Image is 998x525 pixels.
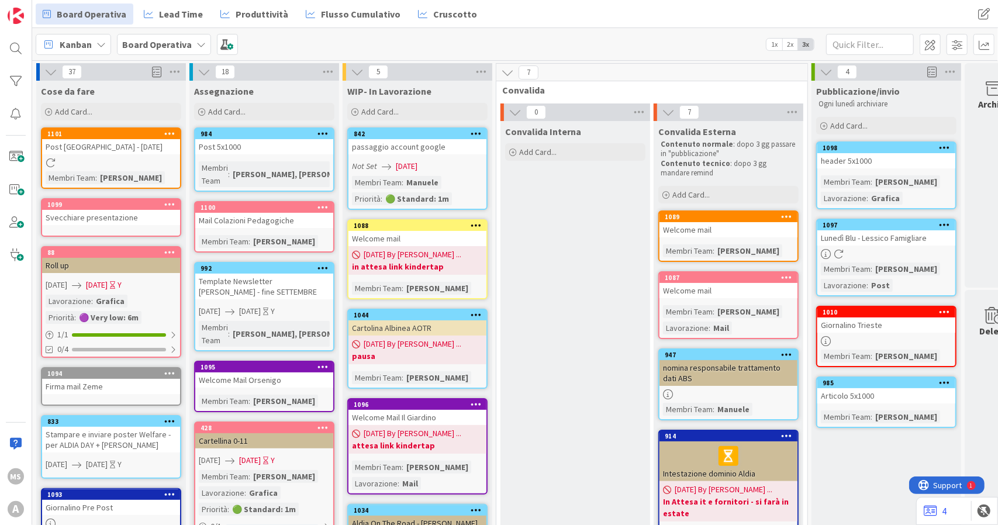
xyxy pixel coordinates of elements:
[826,34,914,55] input: Quick Filter...
[519,147,557,157] span: Add Card...
[159,7,203,21] span: Lead Time
[42,258,180,273] div: Roll up
[194,201,334,253] a: 1100Mail Colazioni PedagogicheMembri Team:[PERSON_NAME]
[348,320,486,336] div: Cartolina Albinea AOTR
[661,158,730,168] strong: Contenuto tecnico
[348,410,486,425] div: Welcome Mail Il Giardino
[823,144,955,152] div: 1098
[348,231,486,246] div: Welcome mail
[230,168,364,181] div: [PERSON_NAME], [PERSON_NAME]
[195,202,333,228] div: 1100Mail Colazioni Pedagogiche
[91,295,93,308] span: :
[816,141,956,209] a: 1098header 5x1000Membri Team:[PERSON_NAME]Lavorazione:Grafica
[271,454,275,467] div: Y
[47,201,180,209] div: 1099
[47,130,180,138] div: 1101
[399,477,421,490] div: Mail
[46,295,91,308] div: Lavorazione
[364,248,461,261] span: [DATE] By [PERSON_NAME] ...
[42,368,180,394] div: 1094Firma mail Zeme
[433,7,477,21] span: Cruscotto
[872,262,940,275] div: [PERSON_NAME]
[42,247,180,258] div: 88
[368,65,388,79] span: 5
[872,410,940,423] div: [PERSON_NAME]
[411,4,484,25] a: Cruscotto
[25,2,53,16] span: Support
[821,175,871,188] div: Membri Team
[348,139,486,154] div: passaggio account google
[871,262,872,275] span: :
[36,4,133,25] a: Board Operativa
[199,305,220,317] span: [DATE]
[239,454,261,467] span: [DATE]
[195,423,333,433] div: 428
[354,400,486,409] div: 1096
[361,106,399,117] span: Add Card...
[526,105,546,119] span: 0
[398,477,399,490] span: :
[872,175,940,188] div: [PERSON_NAME]
[42,427,180,453] div: Stampare e inviare poster Welfare - per ALDIA DAY + [PERSON_NAME]
[866,279,868,292] span: :
[396,160,417,172] span: [DATE]
[382,192,452,205] div: 🟢 Standard: 1m
[118,458,122,471] div: Y
[659,272,797,298] div: 1087Welcome mail
[195,213,333,228] div: Mail Colazioni Pedagogiche
[213,4,295,25] a: Produttività
[195,423,333,448] div: 428Cartellina 0-11
[348,129,486,139] div: 842
[665,432,797,440] div: 914
[228,168,230,181] span: :
[246,486,281,499] div: Grafica
[679,105,699,119] span: 7
[713,244,714,257] span: :
[354,130,486,138] div: 842
[347,85,431,97] span: WIP- In Lavorazione
[195,129,333,154] div: 984Post 5x1000
[248,470,250,483] span: :
[199,235,248,248] div: Membri Team
[60,37,92,51] span: Kanban
[42,379,180,394] div: Firma mail Zeme
[208,106,246,117] span: Add Card...
[714,305,782,318] div: [PERSON_NAME]
[195,274,333,299] div: Template Newsletter [PERSON_NAME] - fine SETTEMBRE
[659,272,797,283] div: 1087
[93,295,127,308] div: Grafica
[47,491,180,499] div: 1093
[352,350,483,362] b: pausa
[215,65,235,79] span: 18
[347,398,488,495] a: 1096Welcome Mail Il Giardino[DATE] By [PERSON_NAME] ...attesa link kindertapMembri Team:[PERSON_N...
[821,350,871,362] div: Membri Team
[47,248,180,257] div: 88
[817,378,955,388] div: 985
[194,262,334,351] a: 992Template Newsletter [PERSON_NAME] - fine SETTEMBRE[DATE][DATE]YMembri Team:[PERSON_NAME], [PER...
[352,161,377,171] i: Not Set
[817,378,955,403] div: 985Articolo 5x1000
[46,279,67,291] span: [DATE]
[348,220,486,231] div: 1088
[57,343,68,355] span: 0/4
[710,322,732,334] div: Mail
[194,127,334,192] a: 984Post 5x1000Membri Team:[PERSON_NAME], [PERSON_NAME]
[42,368,180,379] div: 1094
[195,433,333,448] div: Cartellina 0-11
[41,127,181,189] a: 1101Post [GEOGRAPHIC_DATA] - [DATE]Membri Team:[PERSON_NAME]
[364,427,461,440] span: [DATE] By [PERSON_NAME] ...
[868,279,893,292] div: Post
[250,395,318,407] div: [PERSON_NAME]
[352,192,381,205] div: Priorità
[658,126,736,137] span: Convalida Esterna
[271,305,275,317] div: Y
[118,279,122,291] div: Y
[663,305,713,318] div: Membri Team
[299,4,408,25] a: Flusso Cumulativo
[62,65,82,79] span: 37
[347,309,488,389] a: 1044Cartolina Albinea AOTR[DATE] By [PERSON_NAME] ...pausaMembri Team:[PERSON_NAME]
[659,212,797,222] div: 1089
[97,171,165,184] div: [PERSON_NAME]
[713,403,714,416] span: :
[74,311,76,324] span: :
